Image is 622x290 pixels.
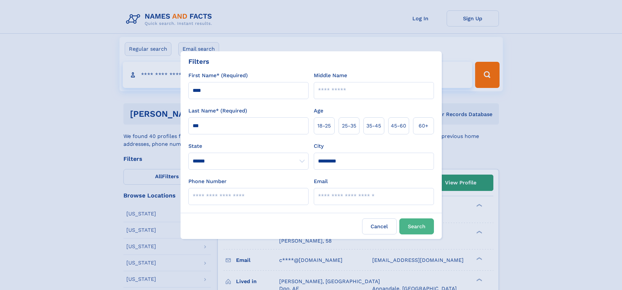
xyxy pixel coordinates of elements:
span: 18‑25 [317,122,331,130]
label: Middle Name [314,72,347,79]
span: 60+ [419,122,428,130]
span: 35‑45 [366,122,381,130]
label: Email [314,178,328,185]
label: Cancel [362,218,397,234]
label: Age [314,107,323,115]
span: 45‑60 [391,122,406,130]
span: 25‑35 [342,122,356,130]
label: City [314,142,324,150]
div: Filters [188,57,209,66]
label: State [188,142,309,150]
label: Last Name* (Required) [188,107,247,115]
button: Search [399,218,434,234]
label: First Name* (Required) [188,72,248,79]
label: Phone Number [188,178,227,185]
